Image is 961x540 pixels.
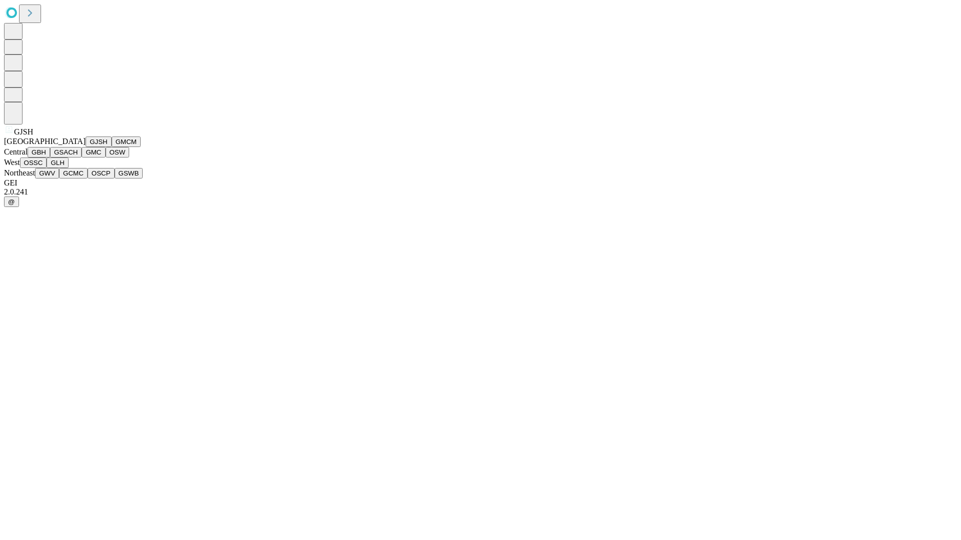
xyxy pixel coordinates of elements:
button: GCMC [59,168,88,178]
button: OSW [106,147,130,157]
button: @ [4,196,19,207]
button: GBH [28,147,50,157]
span: Northeast [4,168,35,177]
button: GSWB [115,168,143,178]
button: OSCP [88,168,115,178]
div: GEI [4,178,957,187]
button: GLH [47,157,68,168]
span: [GEOGRAPHIC_DATA] [4,137,86,145]
button: GSACH [50,147,82,157]
span: @ [8,198,15,205]
button: GMCM [112,136,141,147]
button: GJSH [86,136,112,147]
span: Central [4,147,28,156]
span: GJSH [14,127,33,136]
button: GMC [82,147,105,157]
span: West [4,158,20,166]
button: GWV [35,168,59,178]
div: 2.0.241 [4,187,957,196]
button: OSSC [20,157,47,168]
